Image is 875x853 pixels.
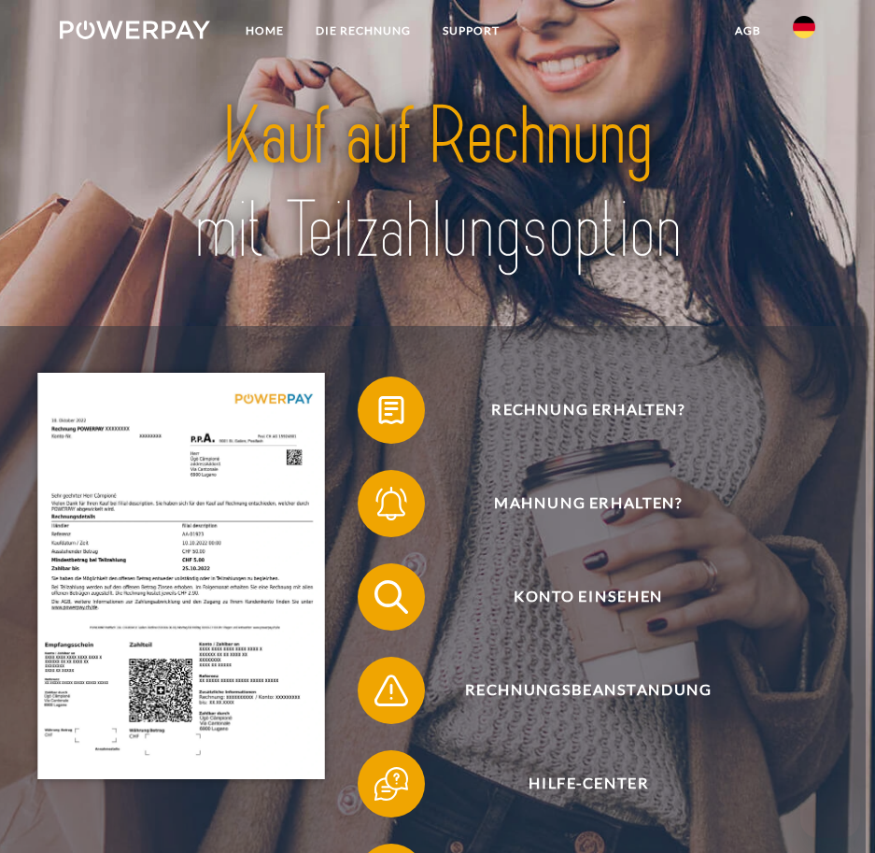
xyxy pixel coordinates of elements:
a: Rechnungsbeanstandung [333,653,819,728]
button: Hilfe-Center [358,750,795,817]
span: Rechnungsbeanstandung [383,657,795,724]
iframe: Schaltfläche zum Öffnen des Messaging-Fensters [800,778,860,838]
img: logo-powerpay-white.svg [60,21,210,39]
span: Konto einsehen [383,563,795,631]
button: Konto einsehen [358,563,795,631]
a: Hilfe-Center [333,746,819,821]
img: qb_bill.svg [371,390,413,432]
button: Mahnung erhalten? [358,470,795,537]
span: Mahnung erhalten? [383,470,795,537]
a: Konto einsehen [333,560,819,634]
a: Home [230,14,300,48]
a: Rechnung erhalten? [333,373,819,448]
a: SUPPORT [427,14,515,48]
a: Mahnung erhalten? [333,466,819,541]
img: qb_search.svg [371,576,413,618]
button: Rechnungsbeanstandung [358,657,795,724]
img: single_invoice_powerpay_de.jpg [37,373,324,778]
img: qb_help.svg [371,763,413,805]
span: Rechnung erhalten? [383,377,795,444]
img: qb_warning.svg [371,670,413,712]
a: agb [719,14,777,48]
a: DIE RECHNUNG [300,14,427,48]
span: Hilfe-Center [383,750,795,817]
img: title-powerpay_de.svg [136,85,740,281]
button: Rechnung erhalten? [358,377,795,444]
img: qb_bell.svg [371,483,413,525]
img: de [793,16,815,38]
